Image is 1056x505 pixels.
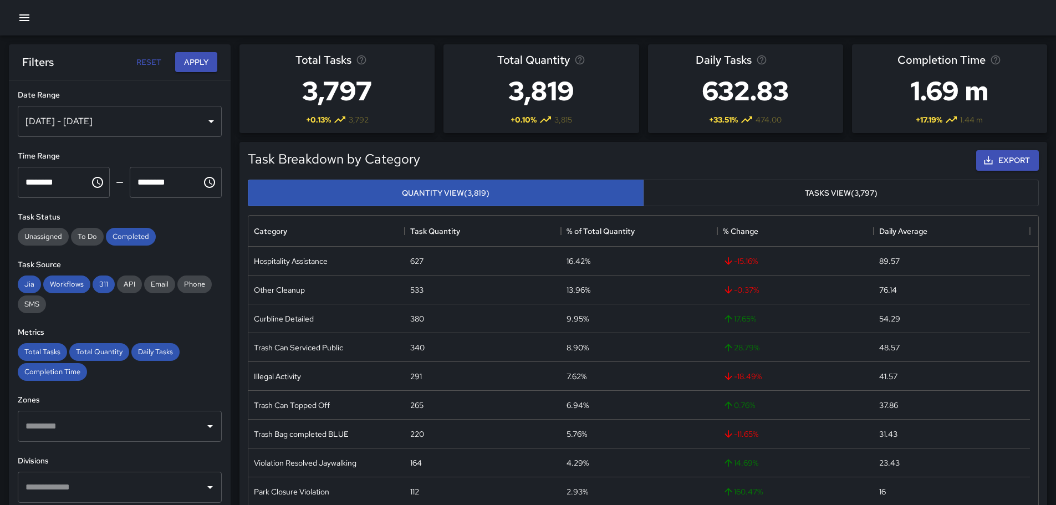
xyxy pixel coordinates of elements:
[254,457,356,468] div: Violation Resolved Jaywalking
[410,486,419,497] div: 112
[18,367,87,376] span: Completion Time
[554,114,572,125] span: 3,815
[254,313,314,324] div: Curbline Detailed
[71,232,104,241] span: To Do
[976,150,1039,171] button: Export
[43,276,90,293] div: Workflows
[567,216,635,247] div: % of Total Quantity
[254,216,287,247] div: Category
[410,400,424,411] div: 265
[131,52,166,73] button: Reset
[144,279,175,289] span: Email
[723,371,762,382] span: -18.49 %
[410,256,424,267] div: 627
[723,457,758,468] span: 14.69 %
[879,371,897,382] div: 41.57
[561,216,717,247] div: % of Total Quantity
[248,180,644,207] button: Quantity View(3,819)
[410,216,460,247] div: Task Quantity
[18,89,222,101] h6: Date Range
[202,480,218,495] button: Open
[756,114,782,125] span: 474.00
[567,457,589,468] div: 4.29%
[144,276,175,293] div: Email
[723,284,759,295] span: -0.37 %
[723,342,759,353] span: 28.79 %
[248,216,405,247] div: Category
[879,342,900,353] div: 48.57
[497,51,570,69] span: Total Quantity
[723,486,763,497] span: 160.47 %
[574,54,585,65] svg: Total task quantity in the selected period, compared to the previous period.
[18,232,69,241] span: Unassigned
[18,347,67,356] span: Total Tasks
[349,114,369,125] span: 3,792
[198,171,221,193] button: Choose time, selected time is 11:59 PM
[254,429,349,440] div: Trash Bag completed BLUE
[69,343,129,361] div: Total Quantity
[177,279,212,289] span: Phone
[175,52,217,73] button: Apply
[18,106,222,137] div: [DATE] - [DATE]
[306,114,331,125] span: + 0.13 %
[879,256,900,267] div: 89.57
[295,51,351,69] span: Total Tasks
[254,400,330,411] div: Trash Can Topped Off
[410,457,422,468] div: 164
[709,114,738,125] span: + 33.51 %
[879,216,927,247] div: Daily Average
[990,54,1001,65] svg: Average time taken to complete tasks in the selected period, compared to the previous period.
[43,279,90,289] span: Workflows
[756,54,767,65] svg: Average number of tasks per day in the selected period, compared to the previous period.
[879,486,886,497] div: 16
[960,114,983,125] span: 1.44 m
[879,313,900,324] div: 54.29
[18,455,222,467] h6: Divisions
[723,313,756,324] span: 17.65 %
[567,313,589,324] div: 9.95%
[71,228,104,246] div: To Do
[18,279,41,289] span: Jia
[18,295,46,313] div: SMS
[567,284,590,295] div: 13.96%
[879,400,898,411] div: 37.86
[18,276,41,293] div: Jia
[879,429,897,440] div: 31.43
[18,259,222,271] h6: Task Source
[117,276,142,293] div: API
[18,228,69,246] div: Unassigned
[86,171,109,193] button: Choose time, selected time is 12:00 AM
[717,216,874,247] div: % Change
[723,216,758,247] div: % Change
[874,216,1030,247] div: Daily Average
[18,150,222,162] h6: Time Range
[254,342,343,353] div: Trash Can Serviced Public
[410,313,424,324] div: 380
[18,343,67,361] div: Total Tasks
[696,69,795,113] h3: 632.83
[410,284,424,295] div: 533
[511,114,537,125] span: + 0.10 %
[567,400,589,411] div: 6.94%
[18,394,222,406] h6: Zones
[410,371,422,382] div: 291
[22,53,54,71] h6: Filters
[497,69,585,113] h3: 3,819
[117,279,142,289] span: API
[723,256,758,267] span: -15.16 %
[106,228,156,246] div: Completed
[18,363,87,381] div: Completion Time
[18,299,46,309] span: SMS
[897,51,986,69] span: Completion Time
[18,211,222,223] h6: Task Status
[723,400,755,411] span: 0.76 %
[405,216,561,247] div: Task Quantity
[567,429,587,440] div: 5.76%
[567,342,589,353] div: 8.90%
[69,347,129,356] span: Total Quantity
[879,457,900,468] div: 23.43
[723,429,758,440] span: -11.65 %
[897,69,1001,113] h3: 1.69 m
[254,371,301,382] div: Illegal Activity
[879,284,897,295] div: 76.14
